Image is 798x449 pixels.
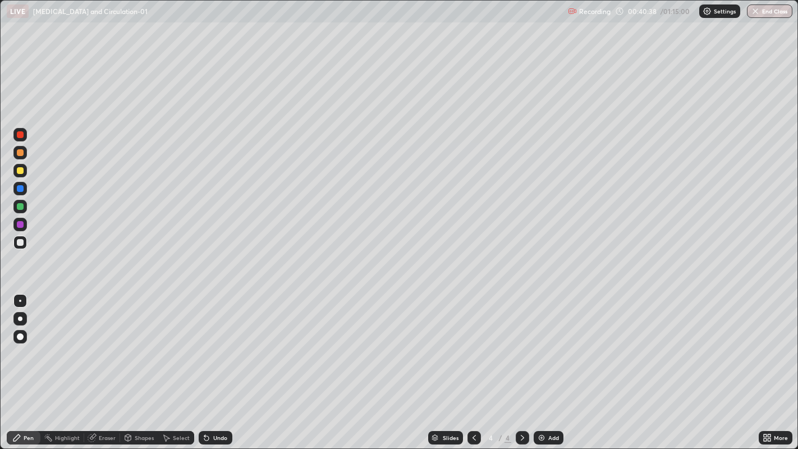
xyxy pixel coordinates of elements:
[443,435,458,441] div: Slides
[714,8,736,14] p: Settings
[548,435,559,441] div: Add
[10,7,25,16] p: LIVE
[579,7,611,16] p: Recording
[505,433,511,443] div: 4
[568,7,577,16] img: recording.375f2c34.svg
[747,4,792,18] button: End Class
[537,433,546,442] img: add-slide-button
[135,435,154,441] div: Shapes
[213,435,227,441] div: Undo
[99,435,116,441] div: Eraser
[751,7,760,16] img: end-class-cross
[485,434,497,441] div: 4
[173,435,190,441] div: Select
[703,7,712,16] img: class-settings-icons
[24,435,34,441] div: Pen
[55,435,80,441] div: Highlight
[499,434,502,441] div: /
[774,435,788,441] div: More
[33,7,148,16] p: [MEDICAL_DATA] and Circulation-01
